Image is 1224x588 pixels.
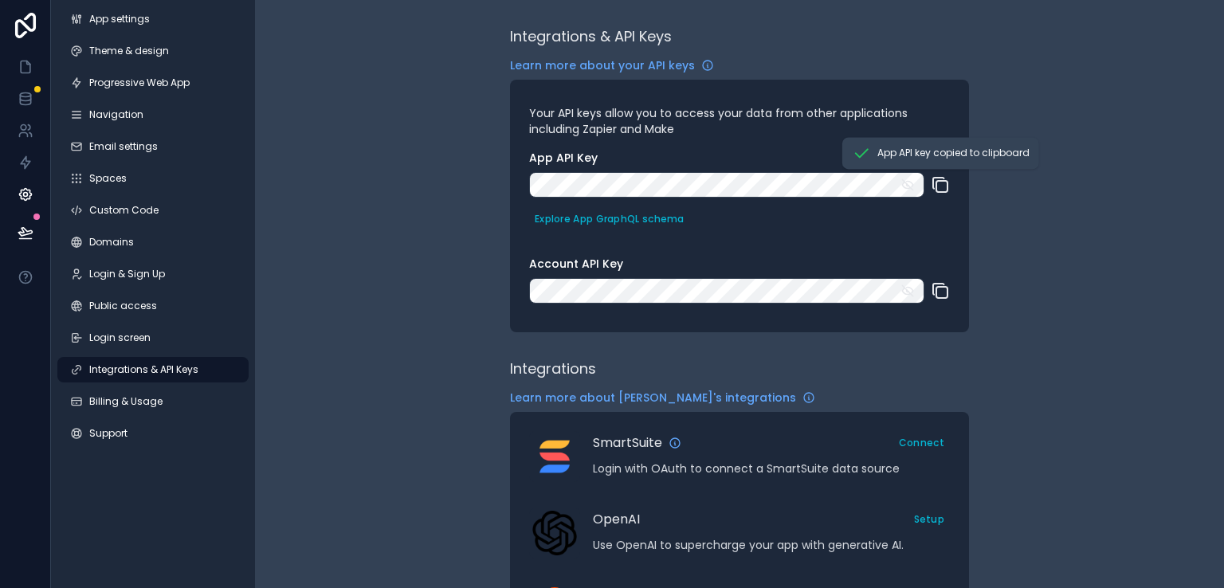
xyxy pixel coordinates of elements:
p: Use OpenAI to supercharge your app with generative AI. [593,537,950,553]
a: Progressive Web App [57,70,249,96]
span: App settings [89,13,150,25]
a: Theme & design [57,38,249,64]
a: Spaces [57,166,249,191]
span: Learn more about [PERSON_NAME]'s integrations [510,390,796,406]
span: SmartSuite [593,433,662,453]
span: Learn more about your API keys [510,57,695,73]
a: Email settings [57,134,249,159]
img: OpenAI [532,511,577,555]
a: Integrations & API Keys [57,357,249,382]
span: Account API Key [529,256,623,272]
a: Custom Code [57,198,249,223]
button: Explore App GraphQL schema [529,207,690,230]
span: Email settings [89,140,158,153]
a: Support [57,421,249,446]
span: Login screen [89,331,151,344]
span: Custom Code [89,204,159,217]
span: Support [89,427,127,440]
a: Setup [908,509,951,527]
a: Login screen [57,325,249,351]
a: Public access [57,293,249,319]
span: Login & Sign Up [89,268,165,280]
span: Public access [89,300,157,312]
span: Billing & Usage [89,395,163,408]
p: Login with OAuth to connect a SmartSuite data source [593,461,950,476]
span: OpenAI [593,510,640,529]
a: Domains [57,229,249,255]
a: Navigation [57,102,249,127]
p: Your API keys allow you to access your data from other applications including Zapier and Make [529,105,950,137]
button: Setup [908,508,951,531]
a: Learn more about your API keys [510,57,714,73]
a: Billing & Usage [57,389,249,414]
span: App API key copied to clipboard [877,147,1030,159]
img: SmartSuite [532,434,577,479]
a: Explore App GraphQL schema [529,209,690,227]
div: Integrations [510,358,596,380]
span: Theme & design [89,45,169,57]
span: App API Key [529,150,598,166]
a: Connect [893,433,950,451]
span: Navigation [89,108,143,121]
button: Connect [893,431,950,454]
span: Integrations & API Keys [89,363,198,376]
a: Login & Sign Up [57,261,249,287]
div: Integrations & API Keys [510,25,672,48]
a: App settings [57,6,249,32]
span: Progressive Web App [89,76,190,89]
span: Spaces [89,172,127,185]
a: Learn more about [PERSON_NAME]'s integrations [510,390,815,406]
span: Domains [89,236,134,249]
